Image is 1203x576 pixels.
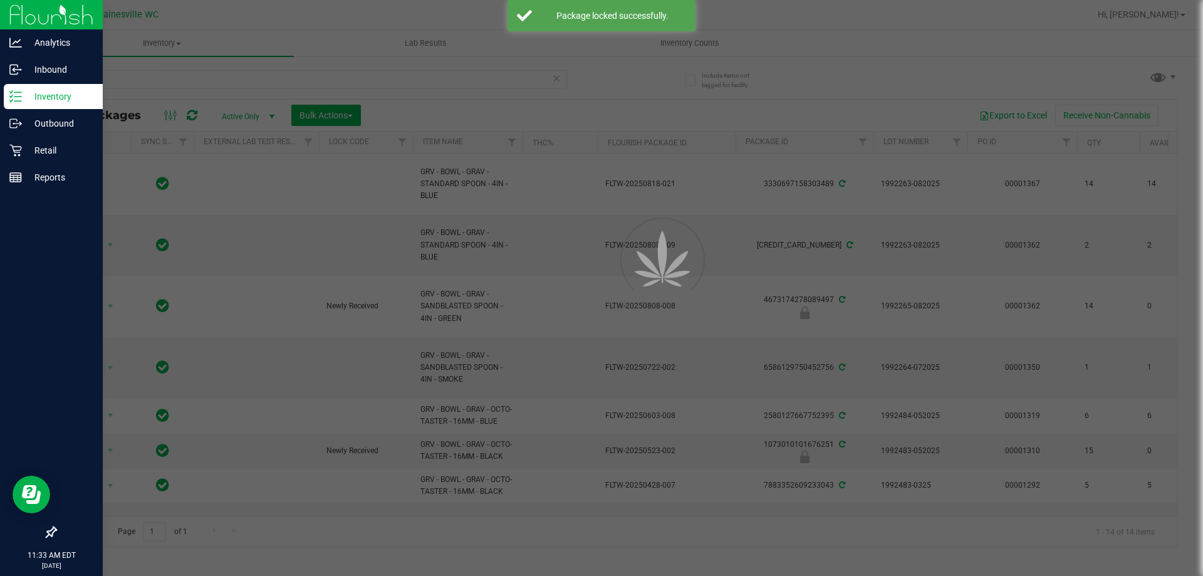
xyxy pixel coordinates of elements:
p: Inventory [22,89,97,104]
p: [DATE] [6,561,97,570]
p: Retail [22,143,97,158]
iframe: Resource center [13,476,50,513]
inline-svg: Outbound [9,117,22,130]
p: Outbound [22,116,97,131]
inline-svg: Inventory [9,90,22,103]
inline-svg: Inbound [9,63,22,76]
p: Analytics [22,35,97,50]
p: Reports [22,170,97,185]
inline-svg: Analytics [9,36,22,49]
p: 11:33 AM EDT [6,550,97,561]
inline-svg: Retail [9,144,22,157]
inline-svg: Reports [9,171,22,184]
p: Inbound [22,62,97,77]
div: Package locked successfully. [539,9,686,22]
